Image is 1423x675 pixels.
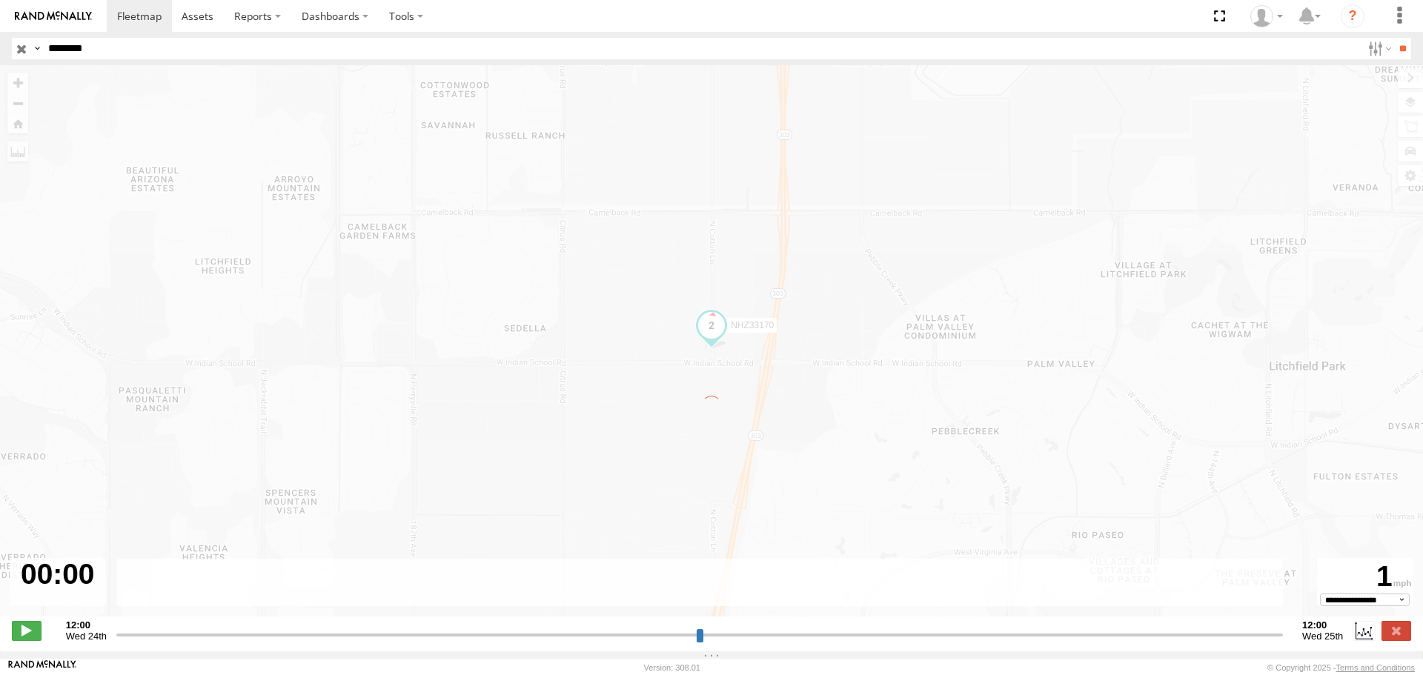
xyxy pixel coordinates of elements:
[31,38,43,59] label: Search Query
[15,11,92,21] img: rand-logo.svg
[12,621,42,640] label: Play/Stop
[66,619,107,631] strong: 12:00
[1362,38,1394,59] label: Search Filter Options
[1336,663,1415,672] a: Terms and Conditions
[1267,663,1415,672] div: © Copyright 2025 -
[66,631,107,642] span: Wed 24th
[8,660,76,675] a: Visit our Website
[1341,4,1364,28] i: ?
[1245,5,1288,27] div: Zulema McIntosch
[1319,560,1411,593] div: 1
[1302,631,1343,642] span: Wed 25th
[644,663,700,672] div: Version: 308.01
[1302,619,1343,631] strong: 12:00
[1381,621,1411,640] label: Close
